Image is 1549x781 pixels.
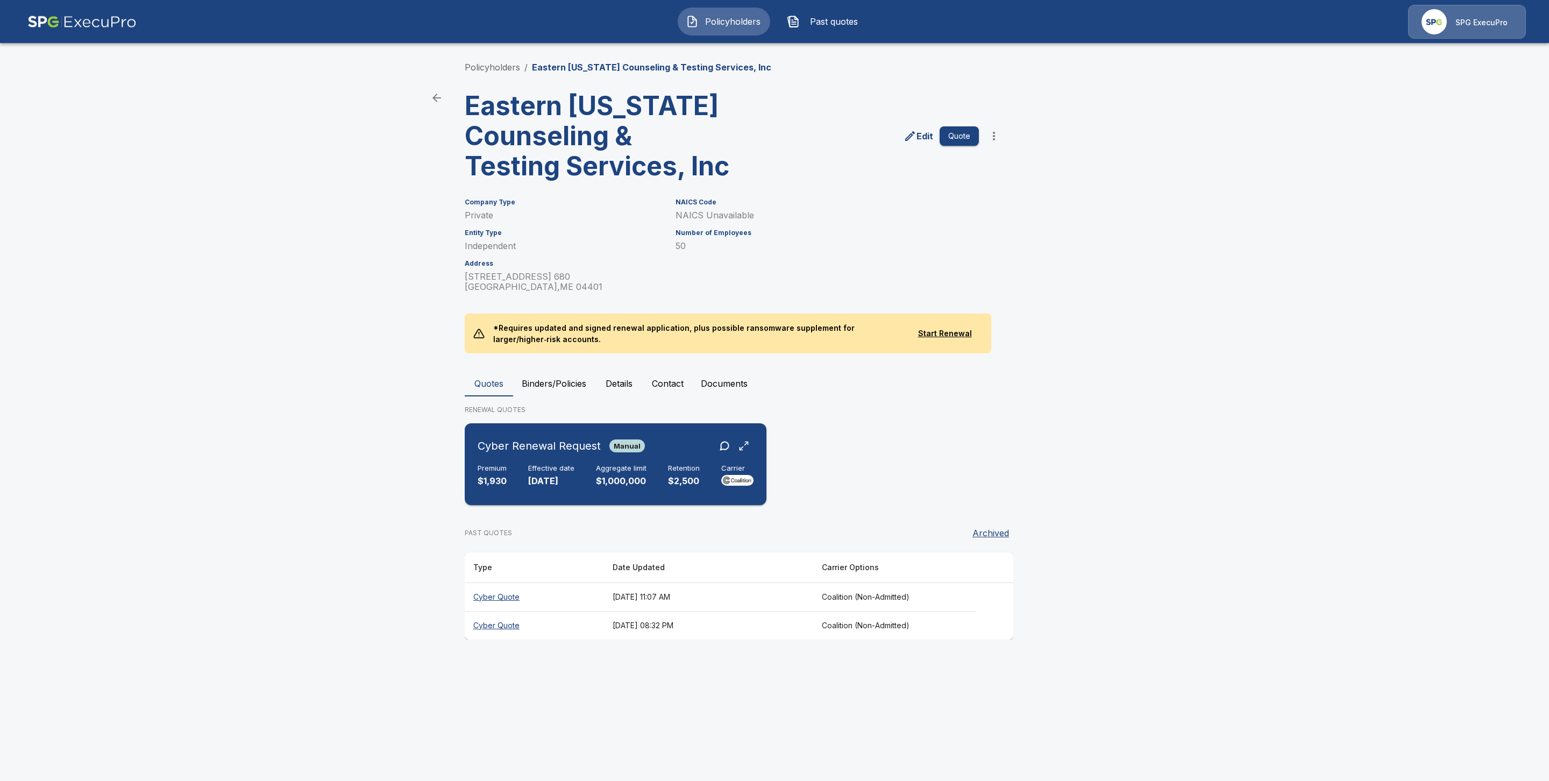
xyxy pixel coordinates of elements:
[779,8,871,35] button: Past quotes IconPast quotes
[676,229,979,237] h6: Number of Employees
[465,583,604,611] th: Cyber Quote
[465,241,663,251] p: Independent
[609,442,645,450] span: Manual
[692,371,756,396] button: Documents
[604,611,813,640] th: [DATE] 08:32 PM
[596,464,646,473] h6: Aggregate limit
[1455,17,1508,28] p: SPG ExecuPro
[478,464,507,473] h6: Premium
[465,552,1013,640] table: responsive table
[604,552,813,583] th: Date Updated
[465,260,663,267] h6: Address
[524,61,528,74] li: /
[532,61,771,74] p: Eastern [US_STATE] Counseling & Testing Services, Inc
[596,475,646,487] p: $1,000,000
[465,229,663,237] h6: Entity Type
[721,464,754,473] h6: Carrier
[478,475,507,487] p: $1,930
[668,464,700,473] h6: Retention
[465,198,663,206] h6: Company Type
[528,464,574,473] h6: Effective date
[465,62,520,73] a: Policyholders
[916,130,933,143] p: Edit
[465,210,663,221] p: Private
[678,8,770,35] button: Policyholders IconPolicyholders
[804,15,863,28] span: Past quotes
[813,552,976,583] th: Carrier Options
[676,198,979,206] h6: NAICS Code
[465,528,512,538] p: PAST QUOTES
[465,272,663,292] p: [STREET_ADDRESS] 680 [GEOGRAPHIC_DATA] , ME 04401
[983,125,1005,147] button: more
[528,475,574,487] p: [DATE]
[478,437,601,455] h6: Cyber Renewal Request
[465,371,513,396] button: Quotes
[465,91,730,181] h3: Eastern [US_STATE] Counseling & Testing Services, Inc
[668,475,700,487] p: $2,500
[703,15,762,28] span: Policyholders
[465,611,604,640] th: Cyber Quote
[676,241,979,251] p: 50
[485,314,907,353] p: *Requires updated and signed renewal application, plus possible ransomware supplement for larger/...
[1422,9,1447,34] img: Agency Icon
[787,15,800,28] img: Past quotes Icon
[27,5,137,39] img: AA Logo
[465,405,1084,415] p: RENEWAL QUOTES
[686,15,699,28] img: Policyholders Icon
[643,371,692,396] button: Contact
[465,552,604,583] th: Type
[813,583,976,611] th: Coalition (Non-Admitted)
[968,522,1013,544] button: Archived
[901,127,935,145] a: edit
[940,126,979,146] button: Quote
[676,210,979,221] p: NAICS Unavailable
[465,61,771,74] nav: breadcrumb
[907,324,983,344] button: Start Renewal
[721,475,754,486] img: Carrier
[465,371,1084,396] div: policyholder tabs
[513,371,595,396] button: Binders/Policies
[1408,5,1526,39] a: Agency IconSPG ExecuPro
[595,371,643,396] button: Details
[813,611,976,640] th: Coalition (Non-Admitted)
[426,87,447,109] a: back
[604,583,813,611] th: [DATE] 11:07 AM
